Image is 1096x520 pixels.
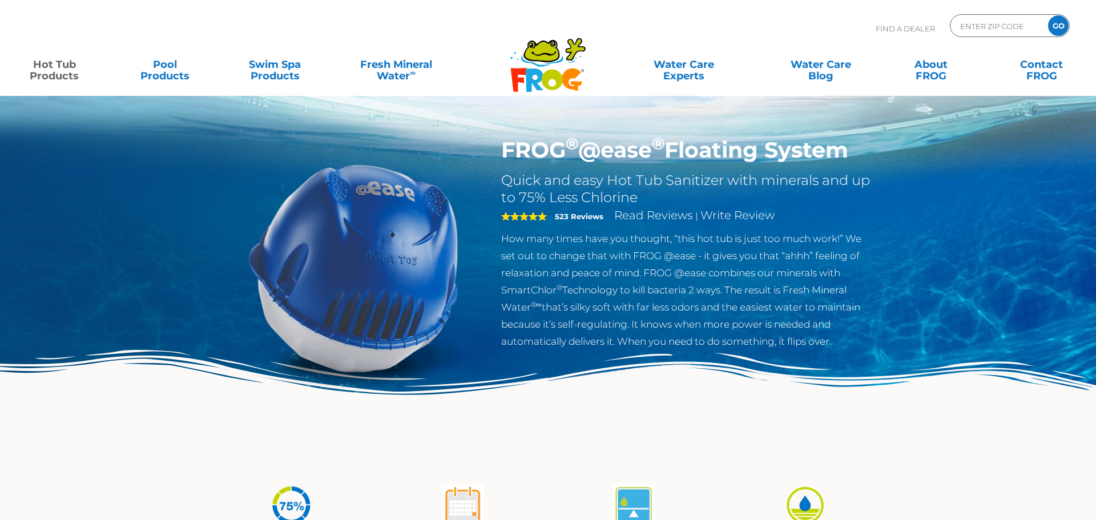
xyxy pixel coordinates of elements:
[501,172,874,206] h2: Quick and easy Hot Tub Sanitizer with minerals and up to 75% Less Chlorine
[999,53,1085,76] a: ContactFROG
[888,53,974,76] a: AboutFROG
[1048,15,1069,36] input: GO
[614,208,693,222] a: Read Reviews
[410,68,416,77] sup: ∞
[555,212,603,221] strong: 523 Reviews
[501,212,547,221] span: 5
[223,137,484,398] img: hot-tub-product-atease-system.png
[778,53,864,76] a: Water CareBlog
[876,14,935,43] p: Find A Dealer
[700,208,775,222] a: Write Review
[504,23,592,92] img: Frog Products Logo
[501,137,874,163] h1: FROG @ease Floating System
[695,211,698,221] span: |
[557,283,562,292] sup: ®
[11,53,97,76] a: Hot TubProducts
[614,53,753,76] a: Water CareExperts
[122,53,207,76] a: PoolProducts
[342,53,450,76] a: Fresh MineralWater∞
[232,53,318,76] a: Swim SpaProducts
[652,134,664,154] sup: ®
[501,230,874,350] p: How many times have you thought, “this hot tub is just too much work!” We set out to change that ...
[531,300,542,309] sup: ®∞
[566,134,578,154] sup: ®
